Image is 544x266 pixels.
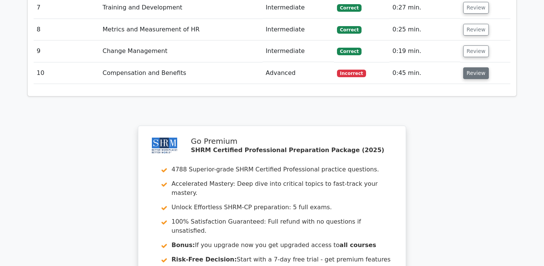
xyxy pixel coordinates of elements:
[337,48,362,55] span: Correct
[463,24,489,36] button: Review
[34,62,100,84] td: 10
[463,67,489,79] button: Review
[389,62,460,84] td: 0:45 min.
[34,40,100,62] td: 9
[100,62,263,84] td: Compensation and Benefits
[463,2,489,14] button: Review
[389,40,460,62] td: 0:19 min.
[263,40,334,62] td: Intermediate
[34,19,100,40] td: 8
[337,4,362,12] span: Correct
[337,70,366,77] span: Incorrect
[463,45,489,57] button: Review
[100,40,263,62] td: Change Management
[389,19,460,40] td: 0:25 min.
[100,19,263,40] td: Metrics and Measurement of HR
[263,19,334,40] td: Intermediate
[337,26,362,34] span: Correct
[263,62,334,84] td: Advanced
